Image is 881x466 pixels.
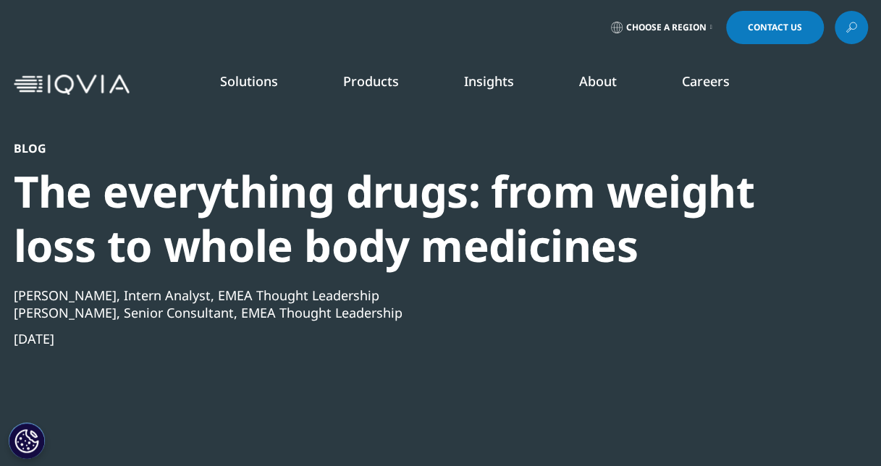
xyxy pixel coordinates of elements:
div: [DATE] [14,330,790,347]
a: Solutions [220,72,278,90]
nav: Primary [135,51,868,119]
div: [PERSON_NAME], Intern Analyst, EMEA Thought Leadership [14,287,790,304]
span: Choose a Region [626,22,707,33]
div: Blog [14,141,790,156]
span: Contact Us [748,23,802,32]
a: Contact Us [726,11,824,44]
button: Cookie Settings [9,423,45,459]
a: About [579,72,617,90]
img: IQVIA Healthcare Information Technology and Pharma Clinical Research Company [14,75,130,96]
a: Careers [682,72,730,90]
a: Products [343,72,399,90]
div: The everything drugs: from weight loss to whole body medicines [14,164,790,273]
a: Insights [464,72,514,90]
div: [PERSON_NAME], Senior Consultant, EMEA Thought Leadership [14,304,790,321]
